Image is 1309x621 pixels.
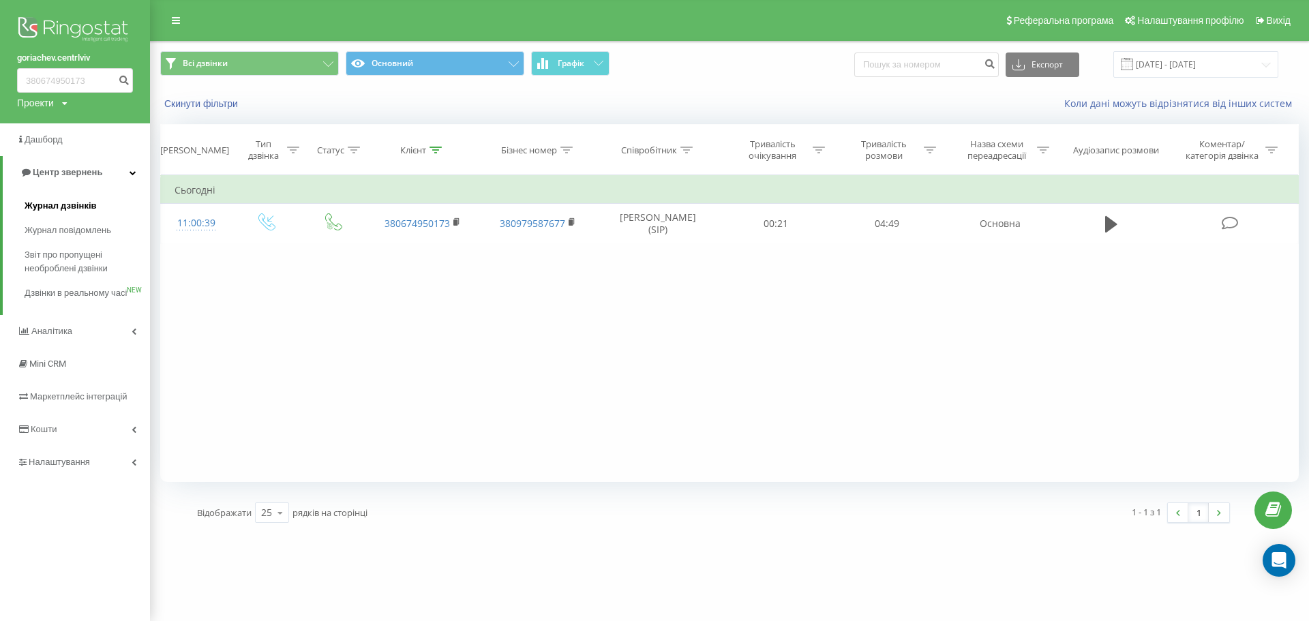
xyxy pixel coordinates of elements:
td: Сьогодні [161,177,1299,204]
a: Центр звернень [3,156,150,189]
div: Назва схеми переадресації [961,138,1034,162]
td: 00:21 [721,204,832,243]
div: Open Intercom Messenger [1263,544,1295,577]
a: Звіт про пропущені необроблені дзвінки [25,243,150,281]
a: Журнал дзвінків [25,194,150,218]
div: Коментар/категорія дзвінка [1182,138,1262,162]
div: Клієнт [400,145,426,156]
div: Бізнес номер [501,145,557,156]
td: 04:49 [832,204,943,243]
div: Статус [317,145,344,156]
span: Центр звернень [33,167,102,177]
div: Тривалість розмови [847,138,920,162]
button: Графік [531,51,610,76]
td: [PERSON_NAME] (SIP) [596,204,720,243]
div: Тривалість очікування [736,138,809,162]
span: Кошти [31,424,57,434]
button: Всі дзвінки [160,51,339,76]
a: 1 [1188,503,1209,522]
div: Проекти [17,96,54,110]
span: Відображати [197,506,252,519]
button: Основний [346,51,524,76]
div: [PERSON_NAME] [160,145,229,156]
a: 380979587677 [500,217,565,230]
span: Журнал повідомлень [25,224,111,237]
div: Тип дзвінка [244,138,284,162]
span: Аналiтика [31,326,72,336]
button: Експорт [1006,52,1079,77]
span: Всі дзвінки [183,58,228,69]
a: 380674950173 [385,217,450,230]
span: Реферальна програма [1014,15,1114,26]
input: Пошук за номером [854,52,999,77]
a: Коли дані можуть відрізнятися вiд інших систем [1064,97,1299,110]
input: Пошук за номером [17,68,133,93]
div: 11:00:39 [175,210,218,237]
div: Співробітник [621,145,677,156]
span: Звіт про пропущені необроблені дзвінки [25,248,143,275]
span: Дзвінки в реальному часі [25,286,127,300]
div: Аудіозапис розмови [1073,145,1159,156]
a: Журнал повідомлень [25,218,150,243]
span: Маркетплейс інтеграцій [30,391,127,402]
span: рядків на сторінці [292,506,367,519]
a: goriachev.centrlviv [17,51,133,65]
td: Основна [943,204,1058,243]
span: Графік [558,59,584,68]
span: Журнал дзвінків [25,199,97,213]
div: 1 - 1 з 1 [1132,505,1161,519]
span: Mini CRM [29,359,66,369]
span: Вихід [1267,15,1291,26]
img: Ringostat logo [17,14,133,48]
span: Налаштування профілю [1137,15,1244,26]
span: Налаштування [29,457,90,467]
div: 25 [261,506,272,519]
span: Дашборд [25,134,63,145]
a: Дзвінки в реальному часіNEW [25,281,150,305]
button: Скинути фільтри [160,97,245,110]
